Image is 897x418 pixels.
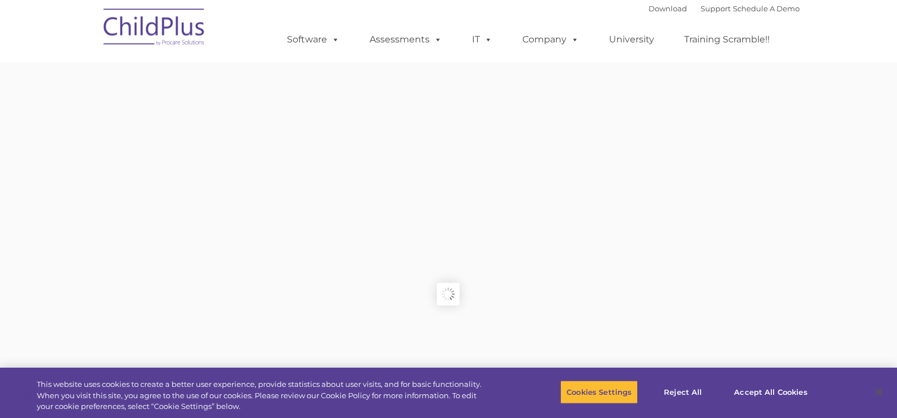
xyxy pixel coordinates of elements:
[733,4,800,13] a: Schedule A Demo
[647,380,718,404] button: Reject All
[560,380,638,404] button: Cookies Settings
[511,28,590,51] a: Company
[461,28,504,51] a: IT
[701,4,731,13] a: Support
[649,4,800,13] font: |
[598,28,666,51] a: University
[728,380,813,404] button: Accept All Cookies
[866,380,891,404] button: Close
[649,4,687,13] a: Download
[673,28,781,51] a: Training Scramble!!
[276,28,351,51] a: Software
[358,28,453,51] a: Assessments
[98,1,211,57] img: ChildPlus by Procare Solutions
[37,379,493,412] div: This website uses cookies to create a better user experience, provide statistics about user visit...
